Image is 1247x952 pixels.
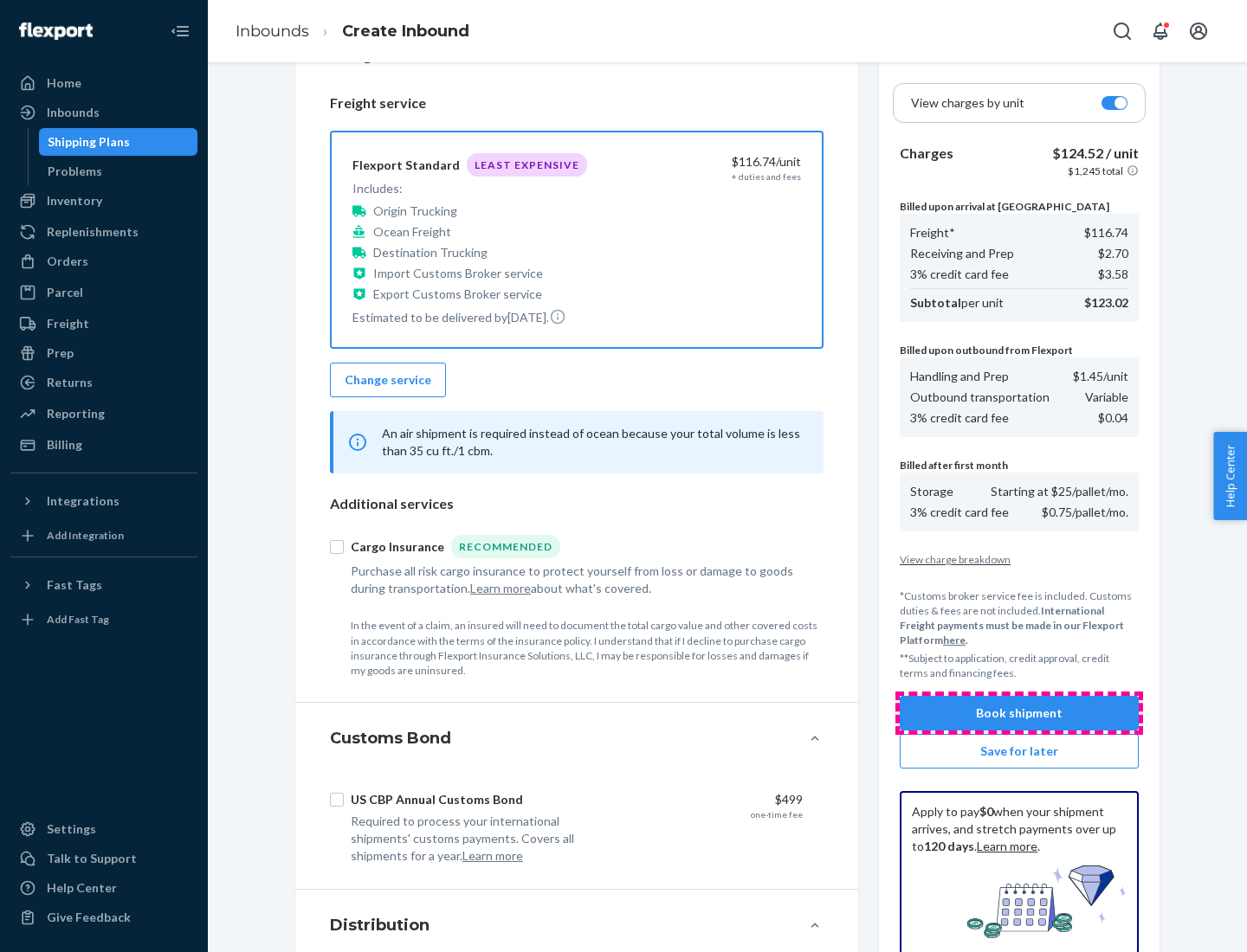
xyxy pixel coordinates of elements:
[10,279,197,306] a: Parcel
[1213,432,1247,520] button: Help Center
[732,170,801,183] div: + duties and fees
[10,369,197,396] a: Returns
[39,128,198,156] a: Shipping Plans
[47,436,82,453] div: Billing
[910,368,1009,385] p: Handling and Prep
[1084,224,1128,241] p: $116.74
[47,344,74,362] div: Prep
[330,363,446,397] button: Change service
[48,163,102,180] div: Problems
[900,696,1139,730] button: Book shipment
[10,400,197,428] a: Reporting
[47,74,81,92] div: Home
[222,6,483,57] ol: breadcrumbs
[912,803,1127,855] p: Apply to pay when your shipment arrives, and stretch payments over up to . .
[373,286,542,303] p: Export Customs Broker service
[910,504,1009,521] p: 3% credit card fee
[47,492,120,510] div: Integrations
[48,133,130,151] div: Shipping Plans
[10,187,197,215] a: Inventory
[10,904,197,931] button: Give Feedback
[900,734,1139,769] button: Save for later
[1105,14,1140,48] button: Open Search Box
[924,839,974,853] b: 120 days
[910,389,1050,406] p: Outbound transportation
[900,552,1139,567] button: View charge breakdown
[1068,164,1123,178] p: $1,245 total
[47,405,105,422] div: Reporting
[47,192,102,209] div: Inventory
[1052,144,1139,164] p: $124.52 / unit
[467,153,587,177] div: Least Expensive
[451,535,560,558] div: Recommended
[19,23,93,40] img: Flexport logo
[10,248,197,275] a: Orders
[373,265,543,282] p: Import Customs Broker service
[1098,245,1128,262] p: $2.70
[1098,409,1128,427] p: $0.04
[10,845,197,872] a: Talk to Support
[470,580,531,597] button: Learn more
[751,808,803,820] div: one-time fee
[900,651,1139,680] p: **Subject to application, credit approval, credit terms and financing fees.
[330,727,451,749] h4: Customs Bond
[373,244,488,261] p: Destination Trucking
[10,874,197,902] a: Help Center
[462,847,523,865] button: Learn more
[1042,504,1128,521] p: $0.75/pallet/mo.
[10,218,197,246] a: Replenishments
[47,612,109,627] div: Add Fast Tag
[10,310,197,338] a: Freight
[47,820,96,838] div: Settings
[330,540,344,554] input: Cargo InsuranceRecommended
[910,294,1004,312] p: per unit
[373,223,451,241] p: Ocean Freight
[977,839,1037,853] a: Learn more
[910,266,1009,283] p: 3% credit card fee
[47,879,117,897] div: Help Center
[1143,14,1178,48] button: Open notifications
[900,343,1139,357] p: Billed upon outbound from Flexport
[621,153,801,170] div: $116.74 /unit
[351,538,444,556] div: Cargo Insurance
[910,295,961,310] b: Subtotal
[351,618,824,678] p: In the event of a claim, an insured will need to document the total cargo value and other covered...
[39,158,198,185] a: Problems
[10,522,197,550] a: Add Integration
[351,563,803,597] div: Purchase all risk cargo insurance to protect yourself from loss or damage to goods during transpo...
[373,203,457,220] p: Origin Trucking
[991,483,1128,500] p: Starting at $25/pallet/mo.
[900,145,953,161] b: Charges
[236,22,309,41] a: Inbounds
[10,571,197,599] button: Fast Tags
[47,315,89,332] div: Freight
[10,815,197,843] a: Settings
[47,284,83,301] div: Parcel
[1098,266,1128,283] p: $3.58
[1085,389,1128,406] p: Variable
[900,199,1139,214] p: Billed upon arrival at [GEOGRAPHIC_DATA]
[330,914,430,936] h4: Distribution
[47,909,131,926] div: Give Feedback
[623,791,803,808] div: $499
[10,487,197,515] button: Integrations
[47,528,124,543] div: Add Integration
[351,813,609,865] div: Required to process your international shipments' customs payments. Covers all shipments for a year.
[382,425,803,460] p: An air shipment is required instead of ocean because your total volume is less than 35 cu ft./1 cbm.
[352,157,460,174] div: Flexport Standard
[1084,294,1128,312] p: $123.02
[352,180,587,197] p: Includes:
[10,431,197,459] a: Billing
[47,253,88,270] div: Orders
[330,93,824,113] p: Freight service
[342,22,469,41] a: Create Inbound
[47,850,137,867] div: Talk to Support
[163,14,197,48] button: Close Navigation
[351,791,523,808] div: US CBP Annual Customs Bond
[911,94,1024,112] p: View charges by unit
[47,223,139,241] div: Replenishments
[47,104,100,121] div: Inbounds
[910,483,953,500] p: Storage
